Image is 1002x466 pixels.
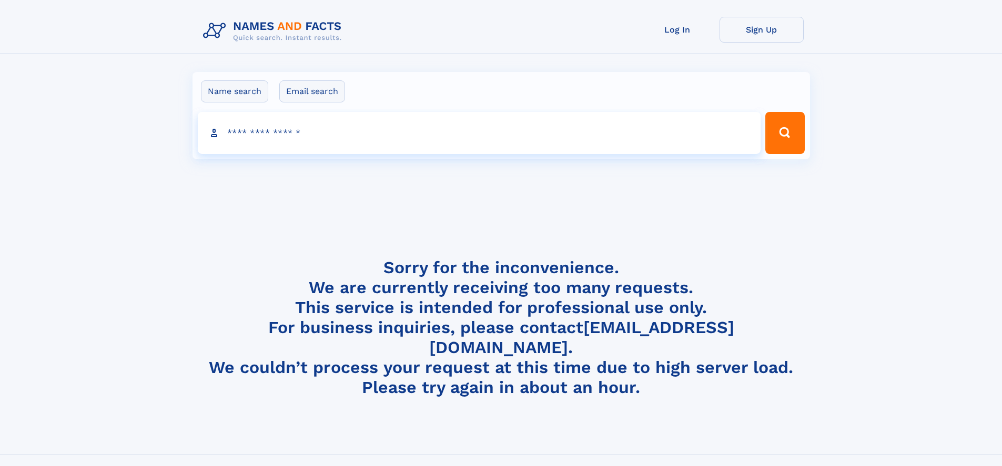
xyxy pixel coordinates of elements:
[279,80,345,102] label: Email search
[198,112,761,154] input: search input
[765,112,804,154] button: Search Button
[635,17,720,43] a: Log In
[429,317,734,357] a: [EMAIL_ADDRESS][DOMAIN_NAME]
[720,17,804,43] a: Sign Up
[201,80,268,102] label: Name search
[199,257,804,398] h4: Sorry for the inconvenience. We are currently receiving too many requests. This service is intend...
[199,17,350,45] img: Logo Names and Facts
